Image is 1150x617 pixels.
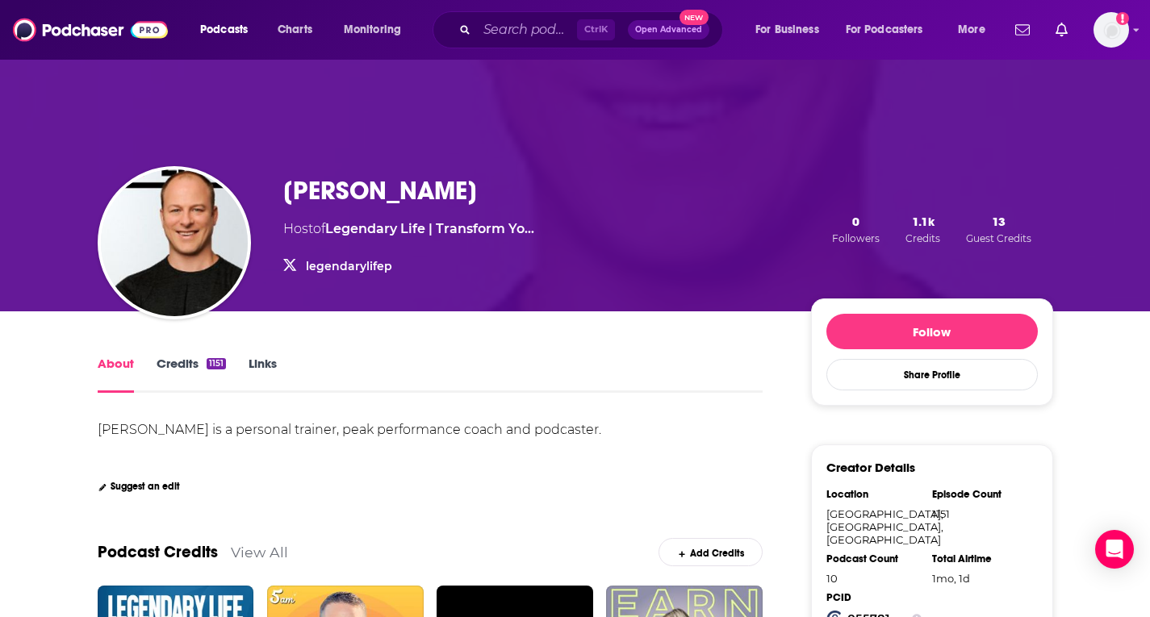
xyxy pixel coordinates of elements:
span: Credits [905,232,940,244]
div: 1151 [207,358,226,369]
button: open menu [947,17,1006,43]
div: 10 [826,572,922,585]
div: 1151 [932,507,1027,520]
a: About [98,356,134,393]
span: 762 hours, 35 minutes, 2 seconds [932,572,970,585]
span: 1.1k [912,214,935,229]
span: Host [283,221,313,236]
span: For Business [755,19,819,41]
span: 13 [992,214,1006,229]
div: PCID [826,591,922,604]
span: Ctrl K [577,19,615,40]
span: Open Advanced [635,26,702,34]
a: Links [249,356,277,393]
a: Legendary Life | Transform Your Body, Upgrade Your Health & Live Your Best Life [325,221,534,236]
a: Suggest an edit [98,481,181,492]
span: Podcasts [200,19,248,41]
a: Show notifications dropdown [1049,16,1074,44]
button: open menu [744,17,839,43]
input: Search podcasts, credits, & more... [477,17,577,43]
div: Episode Count [932,488,1027,501]
h1: [PERSON_NAME] [283,175,477,206]
span: Logged in as megcassidy [1094,12,1129,48]
div: Search podcasts, credits, & more... [448,11,738,48]
a: View All [231,544,288,561]
div: [GEOGRAPHIC_DATA], [GEOGRAPHIC_DATA], [GEOGRAPHIC_DATA] [826,507,922,546]
span: Guest Credits [966,232,1031,244]
span: Charts [278,19,312,41]
a: Show notifications dropdown [1009,16,1036,44]
button: Follow [826,314,1038,349]
div: [PERSON_NAME] is a personal trainer, peak performance coach and podcaster. [98,422,601,437]
span: 0 [852,214,859,229]
span: of [313,221,534,236]
button: 0Followers [827,213,884,245]
div: Open Intercom Messenger [1095,530,1134,569]
a: Podcast Credits [98,542,218,562]
span: More [958,19,985,41]
button: 13Guest Credits [961,213,1036,245]
a: legendarylifep [306,259,392,273]
img: Podchaser - Follow, Share and Rate Podcasts [13,15,168,45]
h3: Creator Details [826,460,915,475]
button: Show profile menu [1094,12,1129,48]
img: User Profile [1094,12,1129,48]
button: 1.1kCredits [901,213,945,245]
a: Charts [267,17,322,43]
button: open menu [189,17,269,43]
span: Monitoring [344,19,401,41]
button: open menu [835,17,947,43]
div: Podcast Count [826,552,922,565]
span: For Podcasters [846,19,923,41]
a: Add Credits [659,538,763,566]
div: Location [826,488,922,501]
svg: Add a profile image [1116,12,1129,25]
button: open menu [332,17,422,43]
img: Ted Ryce [101,169,248,316]
div: Total Airtime [932,552,1027,565]
a: Credits1151 [157,356,226,393]
span: New [680,10,709,25]
span: Followers [832,232,880,244]
button: Open AdvancedNew [628,20,709,40]
button: Share Profile [826,359,1038,390]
